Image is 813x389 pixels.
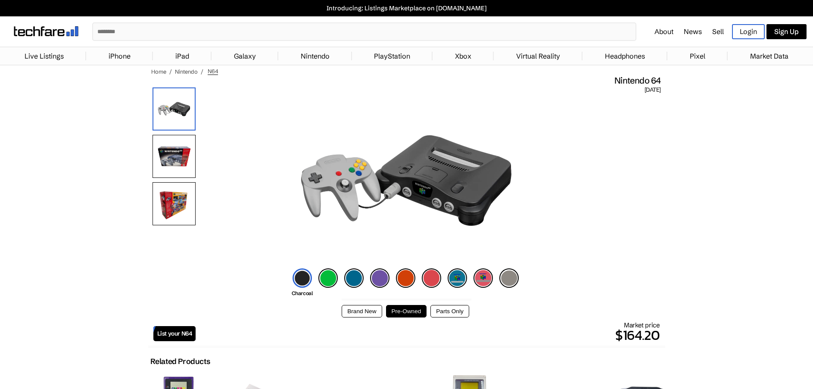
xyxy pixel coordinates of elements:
img: Nintendo 64 [153,87,196,131]
img: funtastic-watermelon-red-icon [422,268,441,288]
a: Galaxy [230,47,260,65]
img: funtastic-clear-white-red-icon [473,268,493,288]
img: techfare logo [14,26,78,36]
a: Nintendo [175,68,198,75]
a: Live Listings [20,47,68,65]
a: Virtual Reality [512,47,564,65]
img: funtastic-grape-purple-icon [370,268,389,288]
img: funtastic-jungle-green-icon [318,268,338,288]
a: iPad [171,47,193,65]
a: Nintendo [296,47,334,65]
a: Introducing: Listings Marketplace on [DOMAIN_NAME] [4,4,809,12]
p: $164.20 [196,325,660,345]
span: / [169,68,172,75]
h2: Related Products [150,357,210,366]
div: Market price [196,321,660,345]
a: Home [151,68,166,75]
img: Box2 [153,182,196,225]
span: Charcoal [292,290,313,296]
a: PlayStation [370,47,414,65]
img: charcoal-icon [293,268,312,288]
a: Xbox [451,47,476,65]
span: List your N64 [157,330,192,337]
button: Parts Only [430,305,469,317]
a: About [654,27,673,36]
img: funtastic-fire-orange-icon [396,268,415,288]
img: funtastic-ice-blue-icon [344,268,364,288]
a: Sell [712,27,724,36]
img: Nintendo 64 [299,94,514,266]
span: [DATE] [645,86,660,94]
a: Login [732,24,765,39]
button: Brand New [342,305,382,317]
a: News [684,27,702,36]
a: Headphones [601,47,649,65]
a: iPhone [104,47,135,65]
span: N64 [208,68,218,75]
a: List your N64 [153,326,196,341]
a: Pixel [685,47,710,65]
span: / [201,68,203,75]
img: funtastic-clear-white-blue-icon [448,268,467,288]
img: Box [153,135,196,178]
img: funtastic-clear-black-icon [499,268,519,288]
a: Sign Up [766,24,807,39]
a: Market Data [746,47,793,65]
button: Pre-Owned [386,305,427,317]
span: Nintendo 64 [614,75,660,86]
